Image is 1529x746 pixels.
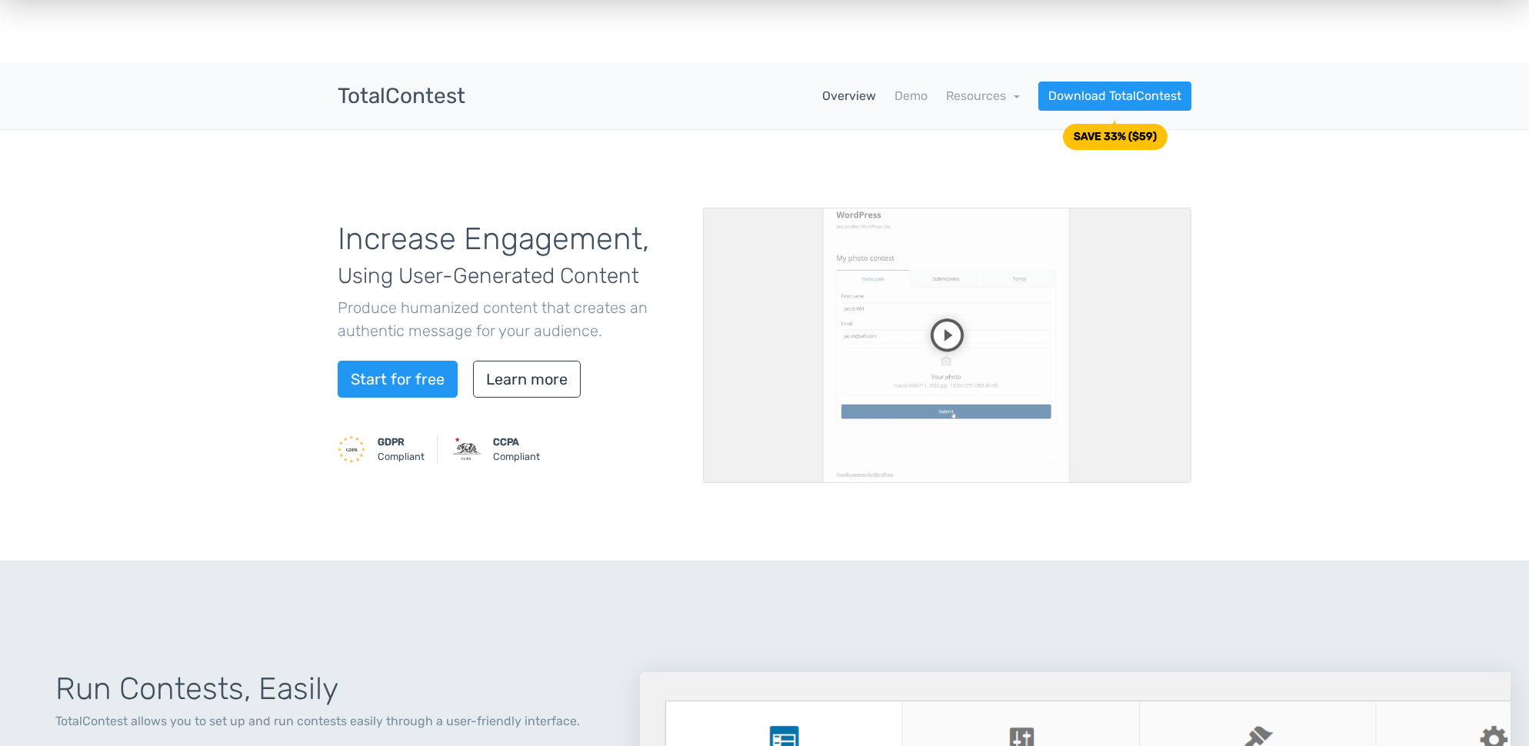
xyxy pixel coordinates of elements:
small: Compliant [493,435,540,464]
p: TotalContest allows you to set up and run contests easily through a user-friendly interface. [55,712,603,731]
small: Compliant [378,435,425,464]
img: GDPR [338,435,365,463]
a: Download TotalContest [1038,82,1191,111]
span: Using User-Generated Content [338,263,639,288]
strong: GDPR [378,436,405,448]
img: CCPA [453,435,481,463]
p: Produce humanized content that creates an authentic message for your audience. [338,296,680,342]
h1: Increase Engagement, [338,222,680,290]
h1: Run Contests, Easily [55,672,603,706]
a: Resources [946,88,1020,103]
h3: TotalContest [338,85,465,108]
a: Start for free [338,361,458,398]
a: Overview [822,87,876,105]
a: Learn more [473,361,581,398]
a: Demo [894,87,928,105]
strong: CCPA [493,436,519,448]
div: SAVE 33% ($59) [1074,132,1157,142]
